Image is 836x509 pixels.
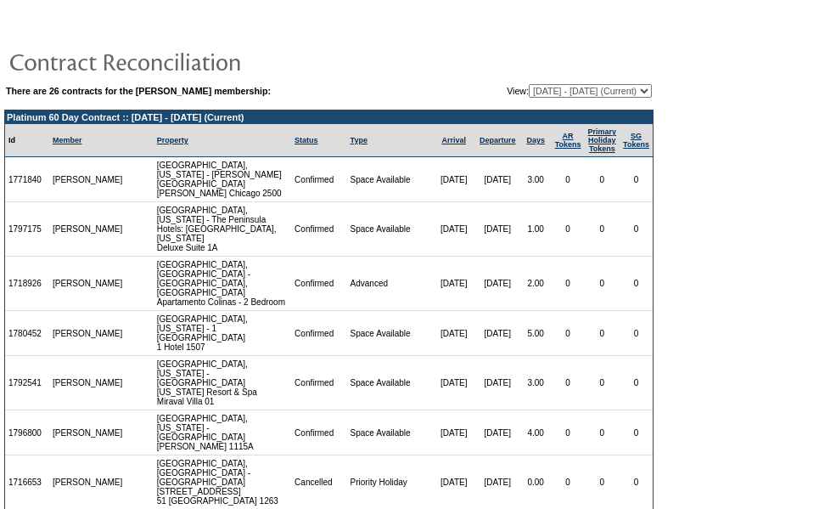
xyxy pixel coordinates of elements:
a: Member [53,136,82,144]
td: 0 [620,410,653,455]
td: [GEOGRAPHIC_DATA], [US_STATE] - [PERSON_NAME][GEOGRAPHIC_DATA] [PERSON_NAME] Chicago 2500 [154,157,291,202]
td: [DATE] [475,311,520,356]
td: [PERSON_NAME] [49,202,126,257]
td: 0 [552,356,585,410]
td: 0 [585,257,620,311]
td: Confirmed [291,356,346,410]
td: [DATE] [475,202,520,257]
a: Property [157,136,188,144]
td: 1792541 [5,356,49,410]
td: Confirmed [291,410,346,455]
td: Platinum 60 Day Contract :: [DATE] - [DATE] (Current) [5,110,653,124]
td: [DATE] [433,257,475,311]
td: [PERSON_NAME] [49,356,126,410]
td: Space Available [347,202,433,257]
td: 1718926 [5,257,49,311]
td: [PERSON_NAME] [49,311,126,356]
td: 1780452 [5,311,49,356]
td: [GEOGRAPHIC_DATA], [US_STATE] - The Peninsula Hotels: [GEOGRAPHIC_DATA], [US_STATE] Deluxe Suite 1A [154,202,291,257]
b: There are 26 contracts for the [PERSON_NAME] membership: [6,86,271,96]
td: 0 [552,202,585,257]
td: 0 [585,410,620,455]
td: 4.00 [520,410,552,455]
a: ARTokens [555,132,581,149]
td: [PERSON_NAME] [49,157,126,202]
td: Space Available [347,157,433,202]
td: 0 [620,202,653,257]
td: [DATE] [475,257,520,311]
td: [GEOGRAPHIC_DATA], [US_STATE] - 1 [GEOGRAPHIC_DATA] 1 Hotel 1507 [154,311,291,356]
a: Type [351,136,368,144]
td: 1.00 [520,202,552,257]
td: [GEOGRAPHIC_DATA], [US_STATE] - [GEOGRAPHIC_DATA] [US_STATE] Resort & Spa Miraval Villa 01 [154,356,291,410]
td: 3.00 [520,356,552,410]
a: Departure [480,136,516,144]
a: SGTokens [623,132,649,149]
a: Arrival [441,136,466,144]
a: Primary HolidayTokens [588,127,617,153]
a: Days [526,136,545,144]
td: [PERSON_NAME] [49,410,126,455]
td: [DATE] [475,356,520,410]
td: 2.00 [520,257,552,311]
td: [DATE] [475,157,520,202]
td: 0 [620,356,653,410]
td: 0 [552,410,585,455]
td: 0 [585,311,620,356]
td: Confirmed [291,257,346,311]
td: View: [424,84,652,98]
td: 5.00 [520,311,552,356]
td: Confirmed [291,157,346,202]
td: [DATE] [433,356,475,410]
td: 0 [620,257,653,311]
td: 0 [585,356,620,410]
td: 1771840 [5,157,49,202]
td: 3.00 [520,157,552,202]
td: Space Available [347,311,433,356]
td: Space Available [347,410,433,455]
td: 0 [585,202,620,257]
td: 1797175 [5,202,49,257]
a: Status [295,136,318,144]
img: pgTtlContractReconciliation.gif [8,44,348,78]
td: [DATE] [433,410,475,455]
td: Advanced [347,257,433,311]
td: [DATE] [433,311,475,356]
td: 0 [552,257,585,311]
td: [GEOGRAPHIC_DATA], [US_STATE] - [GEOGRAPHIC_DATA] [PERSON_NAME] 1115A [154,410,291,455]
td: 0 [585,157,620,202]
td: 0 [620,311,653,356]
td: 1796800 [5,410,49,455]
td: Confirmed [291,202,346,257]
td: [DATE] [433,202,475,257]
td: Id [5,124,49,157]
td: [PERSON_NAME] [49,257,126,311]
td: [DATE] [475,410,520,455]
td: 0 [552,157,585,202]
td: 0 [620,157,653,202]
td: [GEOGRAPHIC_DATA], [GEOGRAPHIC_DATA] - [GEOGRAPHIC_DATA], [GEOGRAPHIC_DATA] Apartamento Colinas -... [154,257,291,311]
td: Space Available [347,356,433,410]
td: 0 [552,311,585,356]
td: [DATE] [433,157,475,202]
td: Confirmed [291,311,346,356]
